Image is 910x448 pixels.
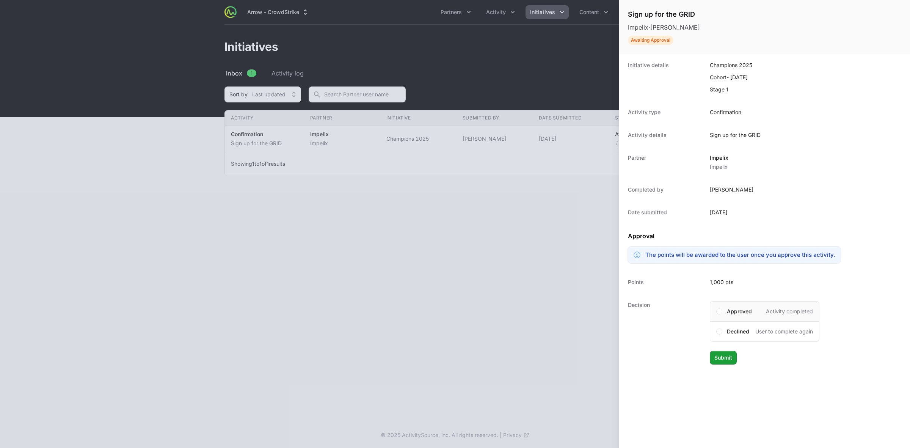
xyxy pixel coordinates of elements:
p: Impelix · [PERSON_NAME] [628,23,700,32]
dt: Initiative details [628,61,701,93]
dd: [DATE] [710,209,727,216]
h1: Sign up for the GRID [628,9,700,20]
span: Approved [727,308,752,315]
dd: [PERSON_NAME] [710,186,753,193]
dt: Date submitted [628,209,701,216]
dt: Partner [628,154,701,171]
span: User to complete again [755,328,813,335]
span: Declined [727,328,749,335]
h3: The points will be awarded to the user once you approve this activity. [645,250,835,259]
dt: Activity type [628,108,701,116]
span: Activity completed [766,308,813,315]
button: Submit [710,351,737,365]
p: Cohort - [DATE] [710,74,752,81]
p: Sign up for the GRID [710,131,761,139]
p: Champions 2025 [710,61,752,69]
p: Impelix [710,163,728,171]
dt: Completed by [628,186,701,193]
dd: Confirmation [710,108,741,116]
span: Submit [714,353,732,362]
p: Impelix [710,154,728,162]
dt: Decision [628,301,701,365]
h3: Approval [628,231,841,241]
p: Stage 1 [710,86,752,93]
dt: Points [628,278,701,286]
p: 1,000 pts [710,278,733,286]
dt: Activity details [628,131,701,139]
